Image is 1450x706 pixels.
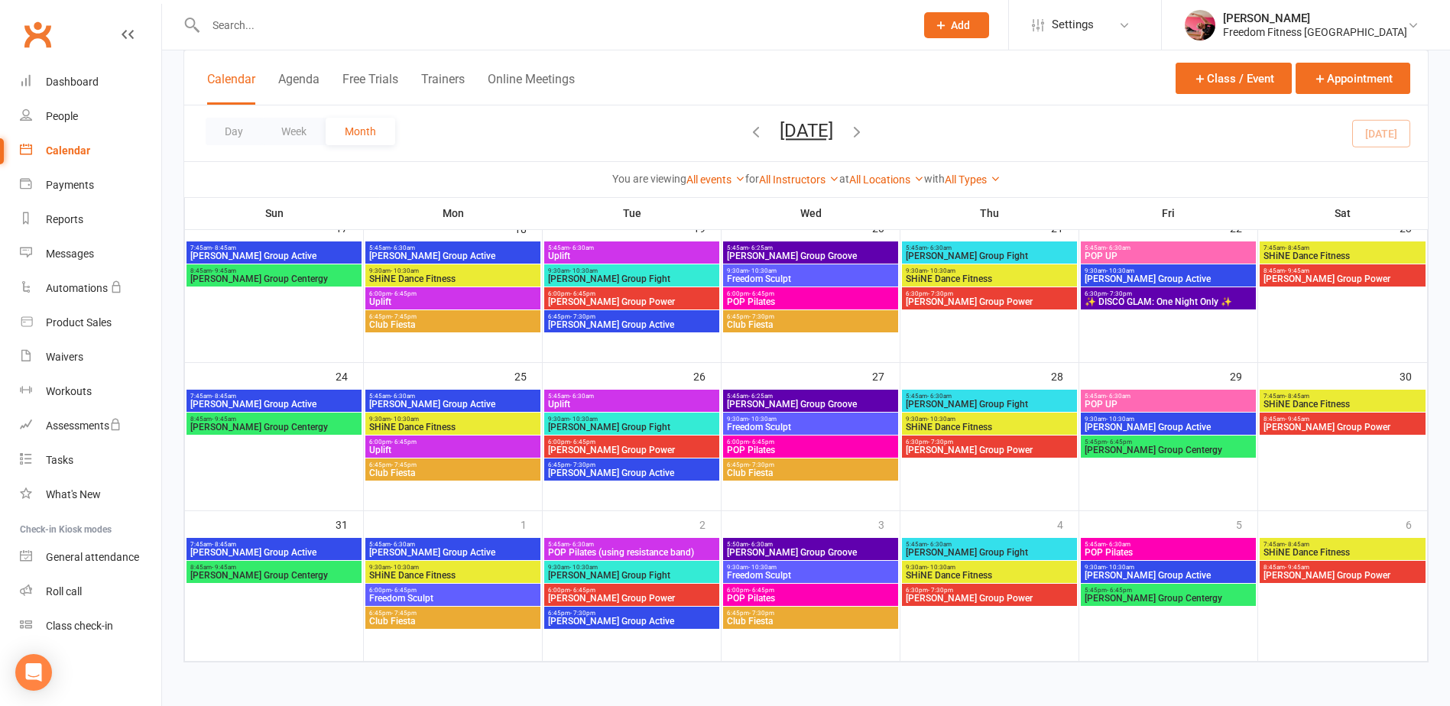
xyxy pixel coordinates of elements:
span: 6:45pm [547,610,716,617]
span: [PERSON_NAME] Group Centergy [190,274,358,283]
span: SHiNE Dance Fitness [368,274,537,283]
span: - 9:45am [1285,416,1309,423]
a: What's New [20,478,161,512]
div: 26 [693,363,721,388]
div: 27 [872,363,900,388]
span: POP UP [1084,400,1253,409]
span: 9:30am [726,267,895,274]
button: Appointment [1296,63,1410,94]
span: - 10:30am [748,564,777,571]
span: [PERSON_NAME] Group Active [368,251,537,261]
div: 30 [1400,363,1427,388]
span: [PERSON_NAME] Group Power [547,445,716,455]
div: Reports [46,213,83,225]
span: 5:45pm [1084,439,1253,445]
span: - 8:45am [1285,393,1309,400]
span: [PERSON_NAME] Group Active [190,400,358,409]
span: - 9:45am [212,267,236,274]
a: Calendar [20,134,161,168]
img: thumb_image1754141352.png [1185,10,1215,40]
span: 6:00pm [547,587,716,594]
span: - 8:45am [1285,245,1309,251]
span: 6:00pm [547,290,716,297]
span: - 7:30pm [749,313,774,320]
span: 6:00pm [547,439,716,445]
span: - 7:30pm [749,461,774,468]
span: [PERSON_NAME] Group Groove [726,400,895,409]
span: 5:45am [368,393,537,400]
a: Payments [20,168,161,202]
span: 6:45pm [368,313,537,320]
span: 6:45pm [726,610,895,617]
div: People [46,110,78,122]
span: - 9:45am [1285,564,1309,571]
span: 7:45am [1263,245,1422,251]
span: - 6:45pm [391,290,417,297]
span: SHiNE Dance Fitness [1263,548,1422,557]
span: [PERSON_NAME] Group Groove [726,548,895,557]
strong: at [839,173,849,185]
span: 9:30am [1084,564,1253,571]
span: 9:30am [547,267,716,274]
span: 6:00pm [368,290,537,297]
span: - 10:30am [927,416,955,423]
span: [PERSON_NAME] Group Power [1263,423,1422,432]
span: - 6:45pm [749,290,774,297]
strong: with [924,173,945,185]
span: - 6:30am [391,393,415,400]
span: Club Fiesta [726,468,895,478]
a: All events [686,173,745,186]
span: 5:45am [905,393,1074,400]
span: - 7:45pm [391,610,417,617]
div: Assessments [46,419,122,432]
th: Sat [1258,197,1428,229]
a: Clubworx [18,15,57,53]
div: 3 [878,511,900,536]
span: 8:45am [1263,564,1422,571]
span: Uplift [368,445,537,455]
div: Product Sales [46,316,112,329]
span: 5:45am [1084,393,1253,400]
th: Tue [543,197,722,229]
span: - 9:45am [212,416,236,423]
a: People [20,99,161,134]
span: - 6:45pm [749,587,774,594]
span: 5:45am [368,245,537,251]
div: 4 [1057,511,1079,536]
button: Day [206,118,262,145]
span: 7:45am [190,393,358,400]
span: POP Pilates (using resistance band) [547,548,716,557]
span: [PERSON_NAME] Group Active [190,251,358,261]
a: General attendance kiosk mode [20,540,161,575]
th: Mon [364,197,543,229]
a: All Locations [849,173,924,186]
span: 9:30am [368,267,537,274]
div: Messages [46,248,94,260]
span: - 6:45pm [749,439,774,445]
span: [PERSON_NAME] Group Centergy [190,423,358,432]
a: Automations [20,271,161,306]
span: POP Pilates [726,594,895,603]
span: 9:30am [547,564,716,571]
span: Freedom Sculpt [368,594,537,603]
span: Freedom Sculpt [726,274,895,283]
span: Uplift [368,297,537,306]
span: 9:30am [905,564,1074,571]
span: - 7:30pm [1107,290,1132,297]
span: 5:45am [726,245,895,251]
span: Club Fiesta [368,617,537,626]
span: [PERSON_NAME] Group Active [368,400,537,409]
span: POP Pilates [726,445,895,455]
div: 5 [1236,511,1257,536]
span: - 6:45pm [391,587,417,594]
span: - 6:25am [748,393,773,400]
span: - 6:30am [391,245,415,251]
span: - 10:30am [569,267,598,274]
div: Tasks [46,454,73,466]
span: 5:45am [547,393,716,400]
span: [PERSON_NAME] Group Active [1084,571,1253,580]
span: Freedom Sculpt [726,571,895,580]
span: 6:00pm [368,439,537,445]
span: - 7:30pm [749,610,774,617]
th: Fri [1079,197,1258,229]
